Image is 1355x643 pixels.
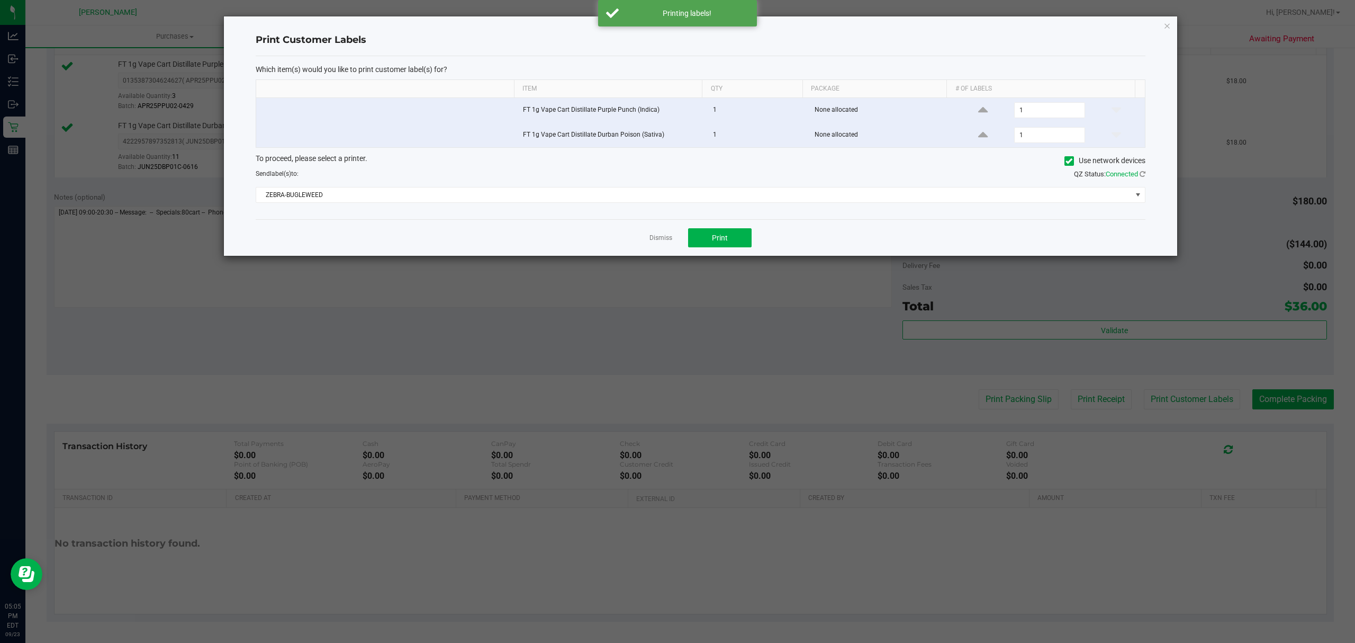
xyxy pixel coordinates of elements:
[517,123,707,147] td: FT 1g Vape Cart Distillate Durban Poison (Sativa)
[256,170,299,177] span: Send to:
[514,80,702,98] th: Item
[946,80,1135,98] th: # of labels
[256,65,1145,74] p: Which item(s) would you like to print customer label(s) for?
[11,558,42,590] iframe: Resource center
[256,187,1132,202] span: ZEBRA-BUGLEWEED
[702,80,802,98] th: Qty
[808,123,954,147] td: None allocated
[1106,170,1138,178] span: Connected
[256,33,1145,47] h4: Print Customer Labels
[248,153,1153,169] div: To proceed, please select a printer.
[517,98,707,123] td: FT 1g Vape Cart Distillate Purple Punch (Indica)
[270,170,291,177] span: label(s)
[707,123,808,147] td: 1
[649,234,672,243] a: Dismiss
[625,8,749,19] div: Printing labels!
[1074,170,1145,178] span: QZ Status:
[802,80,947,98] th: Package
[707,98,808,123] td: 1
[1064,155,1145,166] label: Use network devices
[688,228,752,247] button: Print
[712,234,728,242] span: Print
[808,98,954,123] td: None allocated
